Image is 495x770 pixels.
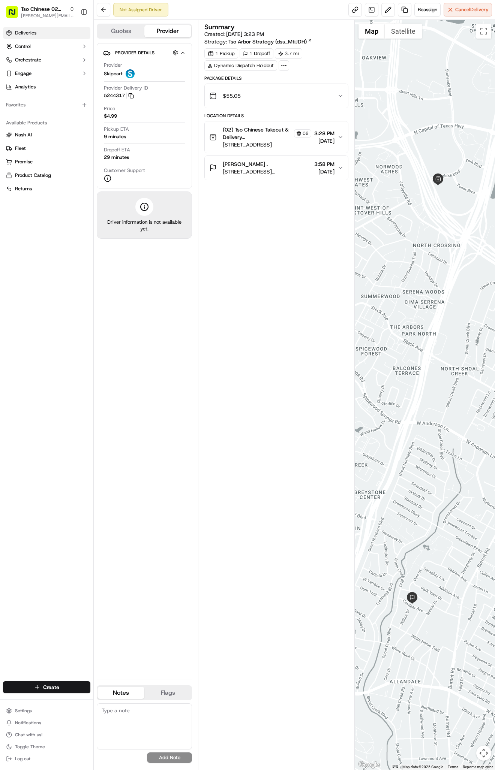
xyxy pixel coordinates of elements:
span: Engage [15,70,31,77]
div: Start new chat [34,72,123,79]
span: Log out [15,756,30,762]
span: [DATE] [104,136,120,142]
button: Control [3,40,90,52]
span: Pylon [75,186,91,191]
span: Provider Details [115,50,154,56]
span: Analytics [15,84,36,90]
button: See all [116,96,136,105]
div: Location Details [204,113,348,119]
a: Open this area in Google Maps (opens a new window) [357,760,381,770]
button: Returns [3,183,90,195]
div: Strategy: [204,38,312,45]
button: Toggle Theme [3,742,90,752]
span: Deliveries [15,30,36,36]
div: 1 Pickup [204,48,238,59]
button: Start new chat [127,74,136,83]
div: Favorites [3,99,90,111]
span: Toggle Theme [15,744,45,750]
a: Returns [6,185,87,192]
span: Provider [104,62,122,69]
button: Notifications [3,718,90,728]
div: 1 Dropoff [240,48,273,59]
div: 3.7 mi [275,48,302,59]
button: (02) Tso Chinese Takeout & Delivery [GEOGRAPHIC_DATA] [GEOGRAPHIC_DATA] Crossing Manager02[STREET... [205,121,348,153]
span: [DATE] [314,168,334,175]
p: Welcome 👋 [7,30,136,42]
button: Quotes [97,25,144,37]
span: Map data ©2025 Google [402,765,443,769]
a: 📗Knowledge Base [4,164,60,178]
a: Tso Arbor Strategy (dss_MtiJDH) [228,38,312,45]
span: Tso Arbor Strategy (dss_MtiJDH) [228,38,307,45]
span: Create [43,683,59,691]
button: Settings [3,706,90,716]
a: 💻API Documentation [60,164,123,178]
span: Created: [204,30,264,38]
div: 📗 [7,168,13,174]
button: Keyboard shortcuts [393,765,398,768]
img: Nash [7,7,22,22]
div: 29 minutes [104,154,129,161]
button: [PERSON_NAME][EMAIL_ADDRESS][DOMAIN_NAME] [21,13,75,19]
a: Promise [6,158,87,165]
img: Antonia (Store Manager) [7,129,19,141]
button: Flags [144,687,191,699]
a: Nash AI [6,132,87,138]
button: Promise [3,156,90,168]
button: Create [3,681,90,693]
span: 02 [303,130,309,136]
img: 8571987876998_91fb9ceb93ad5c398215_72.jpg [16,72,29,85]
span: • [62,116,65,122]
button: 5244317 [104,92,134,99]
span: Customer Support [104,167,145,174]
a: Powered byPylon [53,185,91,191]
button: Show satellite imagery [385,24,422,39]
span: Orchestrate [15,57,41,63]
span: 3:58 PM [314,160,334,168]
img: Google [357,760,381,770]
button: Reassign [414,3,441,16]
span: [STREET_ADDRESS] [223,141,311,148]
button: [PERSON_NAME] .[STREET_ADDRESS][PERSON_NAME]3:58 PM[DATE] [205,156,348,180]
div: Past conversations [7,97,50,103]
a: Fleet [6,145,87,152]
button: Show street map [358,24,385,39]
span: [PERSON_NAME] . [223,160,268,168]
span: Control [15,43,31,50]
a: Report a map error [463,765,493,769]
span: $4.99 [104,113,117,120]
img: Charles Folsom [7,109,19,121]
img: 1736555255976-a54dd68f-1ca7-489b-9aae-adbdc363a1c4 [15,117,21,123]
button: Product Catalog [3,169,90,181]
button: CancelDelivery [444,3,492,16]
a: Product Catalog [6,172,87,179]
span: Settings [15,708,32,714]
div: 9 minutes [104,133,126,140]
span: 3:28 PM [314,130,334,137]
div: Available Products [3,117,90,129]
img: profile_skipcart_partner.png [126,69,135,78]
button: Tso Chinese 02 Arbor[PERSON_NAME][EMAIL_ADDRESS][DOMAIN_NAME] [3,3,78,21]
span: API Documentation [71,167,120,175]
span: $55.05 [223,92,241,100]
span: Product Catalog [15,172,51,179]
button: Engage [3,67,90,79]
span: [PERSON_NAME] [23,116,61,122]
img: 1736555255976-a54dd68f-1ca7-489b-9aae-adbdc363a1c4 [7,72,21,85]
button: Toggle fullscreen view [476,24,491,39]
button: Tso Chinese 02 Arbor [21,5,66,13]
span: [STREET_ADDRESS][PERSON_NAME] [223,168,311,175]
span: Pickup ETA [104,126,129,133]
span: [DATE] [314,137,334,145]
button: $55.05 [205,84,348,108]
button: Log out [3,754,90,764]
span: [DATE] 3:23 PM [226,31,264,37]
span: Price [104,105,115,112]
h3: Summary [204,24,235,30]
span: Notifications [15,720,41,726]
span: Skipcart [104,70,123,77]
span: (02) Tso Chinese Takeout & Delivery [GEOGRAPHIC_DATA] [GEOGRAPHIC_DATA] Crossing Manager [223,126,292,141]
div: Package Details [204,75,348,81]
